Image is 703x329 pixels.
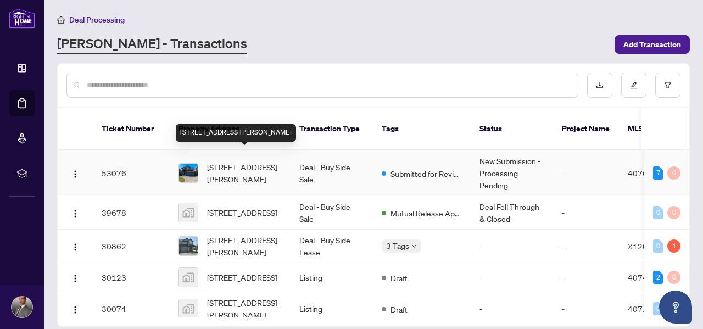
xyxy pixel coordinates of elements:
img: Profile Icon [12,297,32,317]
span: download [596,81,604,89]
img: thumbnail-img [179,164,198,182]
th: Transaction Type [291,108,373,150]
a: [PERSON_NAME] - Transactions [57,35,247,54]
button: download [587,73,612,98]
td: - [471,292,553,326]
td: Deal - Buy Side Lease [291,230,373,263]
button: Logo [66,269,84,286]
th: Project Name [553,108,619,150]
td: Listing [291,292,373,326]
td: 30074 [93,292,170,326]
td: Deal - Buy Side Sale [291,150,373,196]
button: Logo [66,300,84,317]
img: logo [9,8,35,29]
img: thumbnail-img [179,203,198,222]
img: Logo [71,274,80,283]
div: 0 [667,206,680,219]
div: [STREET_ADDRESS][PERSON_NAME] [176,124,296,142]
button: Open asap [659,291,692,324]
button: Add Transaction [615,35,690,54]
td: Listing [291,263,373,292]
div: 0 [667,271,680,284]
span: Deal Processing [69,15,125,25]
td: - [471,263,553,292]
td: Deal - Buy Side Sale [291,196,373,230]
th: Status [471,108,553,150]
th: Tags [373,108,471,150]
td: - [553,263,619,292]
span: [STREET_ADDRESS] [207,271,277,283]
div: 0 [667,166,680,180]
div: 0 [653,206,663,219]
td: 30123 [93,263,170,292]
button: Logo [66,237,84,255]
th: Ticket Number [93,108,170,150]
td: New Submission - Processing Pending [471,150,553,196]
img: thumbnail-img [179,299,198,318]
span: 40743960 [628,272,667,282]
td: - [553,150,619,196]
span: 40769512 [628,168,667,178]
img: thumbnail-img [179,237,198,255]
td: - [553,292,619,326]
td: - [553,230,619,263]
td: Deal Fell Through & Closed [471,196,553,230]
div: 0 [653,239,663,253]
td: 39678 [93,196,170,230]
th: MLS # [619,108,685,150]
span: Draft [390,272,408,284]
span: Submitted for Review [390,168,462,180]
div: 7 [653,166,663,180]
td: 53076 [93,150,170,196]
span: 40715555 [628,304,667,314]
span: [STREET_ADDRESS] [207,207,277,219]
img: Logo [71,209,80,218]
span: 3 Tags [386,239,409,252]
span: home [57,16,65,24]
img: thumbnail-img [179,268,198,287]
div: 1 [667,239,680,253]
span: Add Transaction [623,36,681,53]
span: [STREET_ADDRESS][PERSON_NAME] [207,297,282,321]
td: - [471,230,553,263]
span: edit [630,81,638,89]
span: [STREET_ADDRESS][PERSON_NAME] [207,234,282,258]
img: Logo [71,170,80,179]
button: Logo [66,204,84,221]
span: Mutual Release Approved [390,207,462,219]
div: 2 [653,271,663,284]
span: down [411,243,417,249]
button: Logo [66,164,84,182]
span: [STREET_ADDRESS][PERSON_NAME] [207,161,282,185]
th: Property Address [170,108,291,150]
button: edit [621,73,646,98]
span: Draft [390,303,408,315]
img: Logo [71,305,80,314]
span: filter [664,81,672,89]
button: filter [655,73,680,98]
td: - [553,196,619,230]
div: 0 [653,302,663,315]
img: Logo [71,243,80,252]
span: X12053148 [628,241,672,251]
td: 30862 [93,230,170,263]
